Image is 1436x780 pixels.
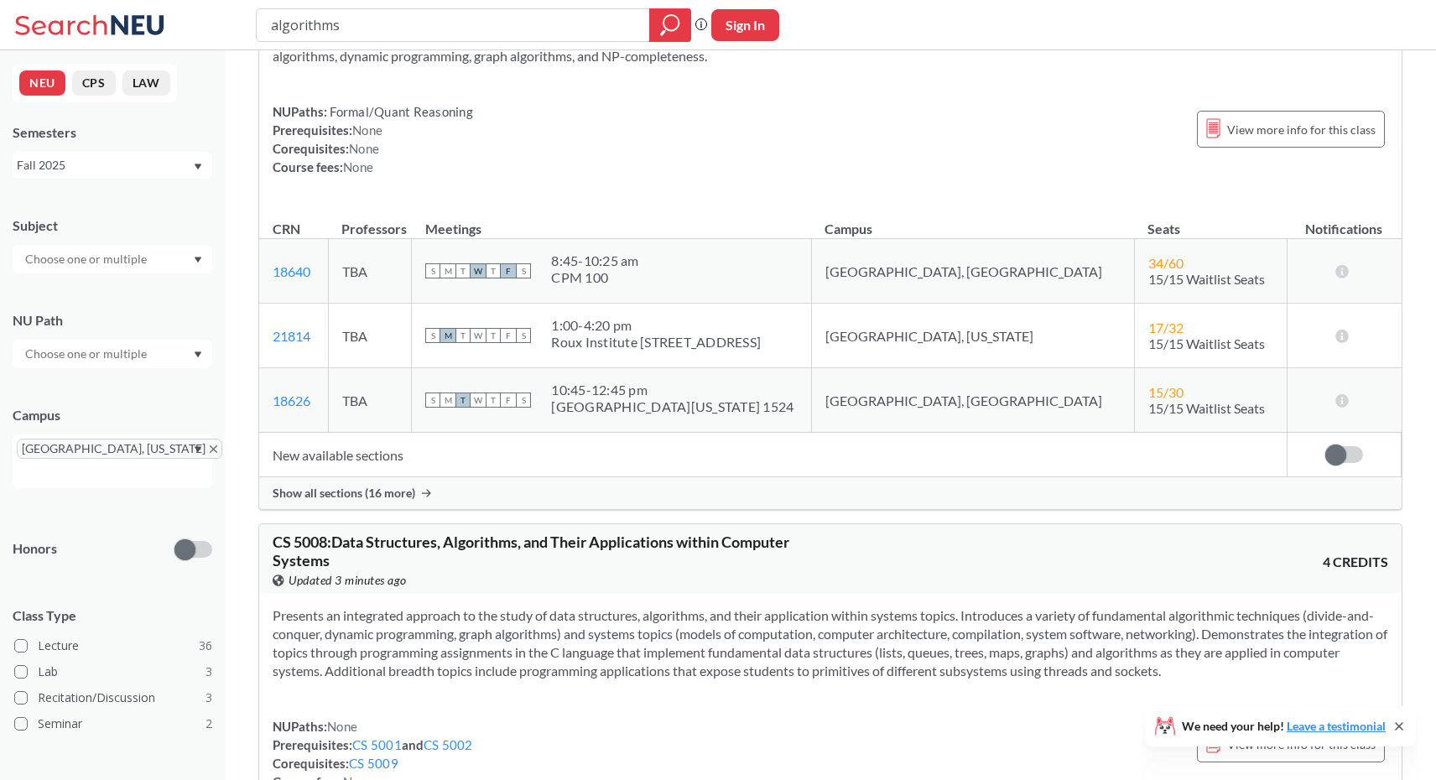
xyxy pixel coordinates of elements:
span: Class Type [13,606,212,625]
a: CS 5002 [424,737,473,752]
span: View more info for this class [1227,119,1376,140]
span: 15/15 Waitlist Seats [1148,335,1265,351]
label: Recitation/Discussion [14,687,212,709]
div: NU Path [13,311,212,330]
span: T [455,263,471,278]
span: S [516,393,531,408]
svg: Dropdown arrow [194,351,202,358]
span: 34 / 60 [1148,255,1184,271]
span: S [425,393,440,408]
span: 36 [199,637,212,655]
label: Lecture [14,635,212,657]
button: NEU [19,70,65,96]
svg: Dropdown arrow [194,446,202,453]
span: T [486,328,501,343]
td: [GEOGRAPHIC_DATA], [US_STATE] [811,304,1134,368]
td: [GEOGRAPHIC_DATA], [GEOGRAPHIC_DATA] [811,239,1134,304]
div: [GEOGRAPHIC_DATA][US_STATE] 1524 [551,398,793,415]
span: 3 [206,689,212,707]
label: Seminar [14,713,212,735]
span: F [501,393,516,408]
div: 8:45 - 10:25 am [551,252,638,269]
span: CS 5008 : Data Structures, Algorithms, and Their Applications within Computer Systems [273,533,789,569]
div: Dropdown arrow [13,340,212,368]
section: Presents an integrated approach to the study of data structures, algorithms, and their applicatio... [273,606,1388,680]
div: CRN [273,220,300,238]
span: 4 CREDITS [1323,553,1388,571]
span: [GEOGRAPHIC_DATA], [US_STATE]X to remove pill [17,439,222,459]
td: New available sections [259,433,1287,477]
th: Campus [811,203,1134,239]
th: Professors [328,203,412,239]
span: None [327,719,357,734]
a: 21814 [273,328,310,344]
p: Honors [13,539,57,559]
svg: X to remove pill [210,445,217,453]
span: F [501,263,516,278]
div: Dropdown arrow [13,245,212,273]
th: Seats [1134,203,1287,239]
div: NUPaths: Prerequisites: Corequisites: Course fees: [273,102,473,176]
span: T [486,393,501,408]
div: Roux Institute [STREET_ADDRESS] [551,334,761,351]
span: None [352,122,382,138]
label: Lab [14,661,212,683]
span: M [440,263,455,278]
td: [GEOGRAPHIC_DATA], [GEOGRAPHIC_DATA] [811,368,1134,433]
input: Class, professor, course number, "phrase" [269,11,637,39]
div: magnifying glass [649,8,691,42]
span: W [471,328,486,343]
button: Sign In [711,9,779,41]
span: S [425,263,440,278]
span: 17 / 32 [1148,320,1184,335]
span: S [516,263,531,278]
span: Updated 3 minutes ago [289,571,407,590]
span: S [425,328,440,343]
th: Meetings [412,203,812,239]
td: TBA [328,239,412,304]
button: CPS [72,70,116,96]
span: Show all sections (16 more) [273,486,415,501]
span: W [471,263,486,278]
span: 15/15 Waitlist Seats [1148,400,1265,416]
span: We need your help! [1182,720,1386,732]
a: CS 5009 [349,756,398,771]
input: Choose one or multiple [17,249,158,269]
td: TBA [328,368,412,433]
div: CPM 100 [551,269,638,286]
span: 2 [206,715,212,733]
span: F [501,328,516,343]
div: Subject [13,216,212,235]
div: Campus [13,406,212,424]
div: Semesters [13,123,212,142]
svg: Dropdown arrow [194,257,202,263]
span: T [455,328,471,343]
span: T [486,263,501,278]
div: 1:00 - 4:20 pm [551,317,761,334]
svg: Dropdown arrow [194,164,202,170]
a: 18626 [273,393,310,408]
a: Leave a testimonial [1287,719,1386,733]
span: 15/15 Waitlist Seats [1148,271,1265,287]
div: [GEOGRAPHIC_DATA], [US_STATE]X to remove pillDropdown arrow [13,434,212,488]
span: 15 / 30 [1148,384,1184,400]
span: W [471,393,486,408]
span: M [440,328,455,343]
div: Fall 2025Dropdown arrow [13,152,212,179]
div: Show all sections (16 more) [259,477,1402,509]
svg: magnifying glass [660,13,680,37]
a: 18640 [273,263,310,279]
span: M [440,393,455,408]
span: None [343,159,373,174]
span: None [349,141,379,156]
span: Formal/Quant Reasoning [327,104,473,119]
span: T [455,393,471,408]
div: 10:45 - 12:45 pm [551,382,793,398]
input: Choose one or multiple [17,344,158,364]
th: Notifications [1287,203,1401,239]
td: TBA [328,304,412,368]
a: CS 5001 [352,737,402,752]
span: S [516,328,531,343]
span: 3 [206,663,212,681]
div: Fall 2025 [17,156,192,174]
